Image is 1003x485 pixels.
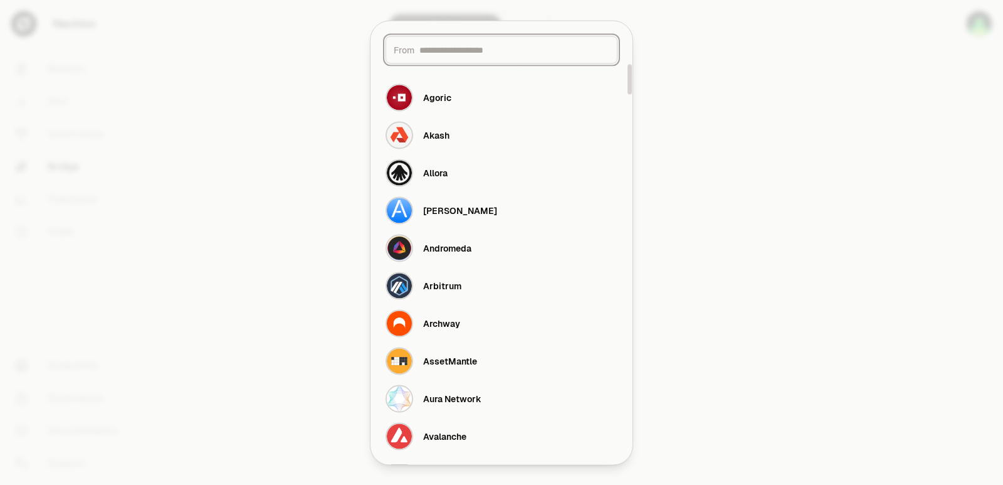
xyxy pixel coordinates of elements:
[378,154,625,191] button: Allora LogoAllora
[378,116,625,154] button: Akash LogoAkash
[378,304,625,342] button: Archway LogoArchway
[387,311,412,336] img: Archway Logo
[423,317,460,329] div: Archway
[387,386,412,411] img: Aura Network Logo
[423,354,477,367] div: AssetMantle
[387,424,412,449] img: Avalanche Logo
[423,91,451,104] div: Agoric
[423,129,449,141] div: Akash
[378,191,625,229] button: Althea Logo[PERSON_NAME]
[423,279,461,292] div: Arbitrum
[394,43,414,56] span: From
[378,78,625,116] button: Agoric LogoAgoric
[378,417,625,455] button: Avalanche LogoAvalanche
[387,160,412,185] img: Allora Logo
[423,242,471,254] div: Andromeda
[423,166,448,179] div: Allora
[378,380,625,417] button: Aura Network LogoAura Network
[387,273,412,298] img: Arbitrum Logo
[423,204,497,216] div: [PERSON_NAME]
[423,392,481,405] div: Aura Network
[423,430,466,442] div: Avalanche
[387,122,412,147] img: Akash Logo
[387,235,412,260] img: Andromeda Logo
[387,85,412,110] img: Agoric Logo
[378,342,625,380] button: AssetMantle LogoAssetMantle
[378,229,625,267] button: Andromeda LogoAndromeda
[378,267,625,304] button: Arbitrum LogoArbitrum
[387,198,412,223] img: Althea Logo
[387,348,412,373] img: AssetMantle Logo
